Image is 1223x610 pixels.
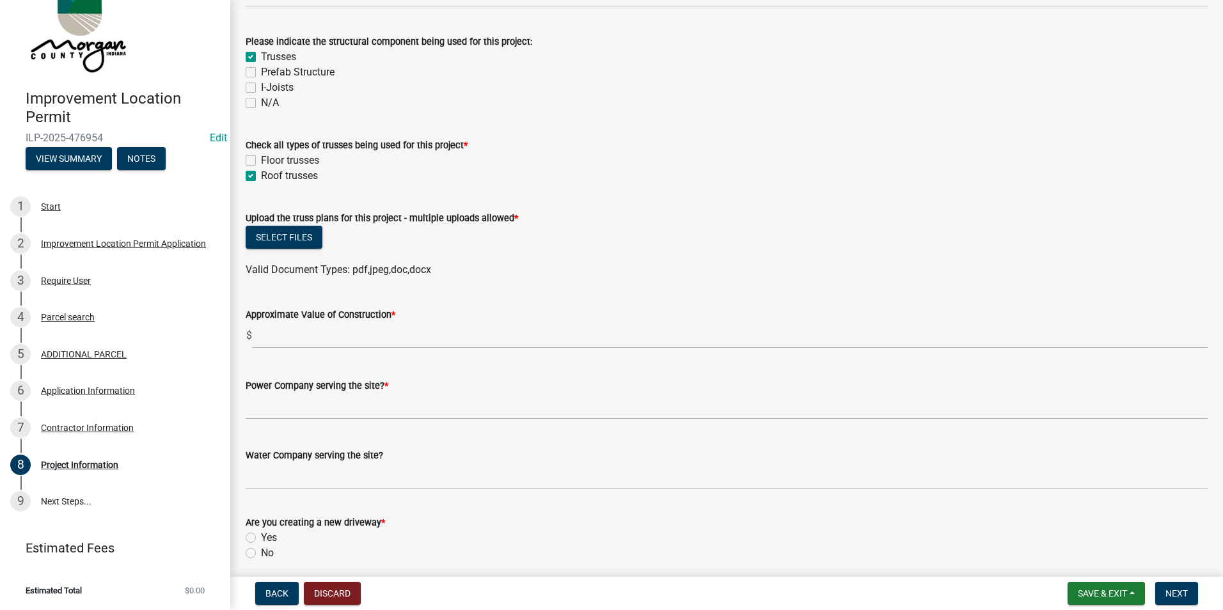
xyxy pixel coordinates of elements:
[10,270,31,291] div: 3
[210,132,227,144] wm-modal-confirm: Edit Application Number
[10,233,31,254] div: 2
[41,276,91,285] div: Require User
[261,530,277,545] label: Yes
[41,202,61,211] div: Start
[261,545,274,561] label: No
[246,311,395,320] label: Approximate Value of Construction
[26,154,112,164] wm-modal-confirm: Summary
[41,423,134,432] div: Contractor Information
[246,263,431,276] span: Valid Document Types: pdf,jpeg,doc,docx
[26,147,112,170] button: View Summary
[1068,582,1145,605] button: Save & Exit
[41,460,118,469] div: Project Information
[41,386,135,395] div: Application Information
[10,418,31,438] div: 7
[41,313,95,322] div: Parcel search
[1078,588,1127,598] span: Save & Exit
[10,307,31,327] div: 4
[246,38,532,47] label: Please indicate the structural component being used for this project:
[246,519,385,528] label: Are you creating a new driveway
[117,154,166,164] wm-modal-confirm: Notes
[261,168,318,184] label: Roof trusses
[1165,588,1188,598] span: Next
[246,382,388,391] label: Power Company serving the site?
[26,132,205,144] span: ILP-2025-476954
[246,141,468,150] label: Check all types of trusses being used for this project
[10,491,31,512] div: 9
[255,582,299,605] button: Back
[10,455,31,475] div: 8
[1155,582,1198,605] button: Next
[210,132,227,144] a: Edit
[304,582,361,605] button: Discard
[10,344,31,364] div: 5
[246,451,383,460] label: Water Company serving the site?
[246,214,518,223] label: Upload the truss plans for this project - multiple uploads allowed
[261,49,296,65] label: Trusses
[261,65,335,80] label: Prefab Structure
[26,90,220,127] h4: Improvement Location Permit
[10,380,31,401] div: 6
[117,147,166,170] button: Notes
[246,322,253,348] span: $
[246,226,322,249] button: Select files
[261,95,279,111] label: N/A
[41,350,127,359] div: ADDITIONAL PARCEL
[41,239,206,248] div: Improvement Location Permit Application
[26,586,82,595] span: Estimated Total
[185,586,205,595] span: $0.00
[10,535,210,561] a: Estimated Fees
[261,153,319,168] label: Floor trusses
[261,80,294,95] label: I-Joists
[265,588,288,598] span: Back
[10,196,31,217] div: 1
